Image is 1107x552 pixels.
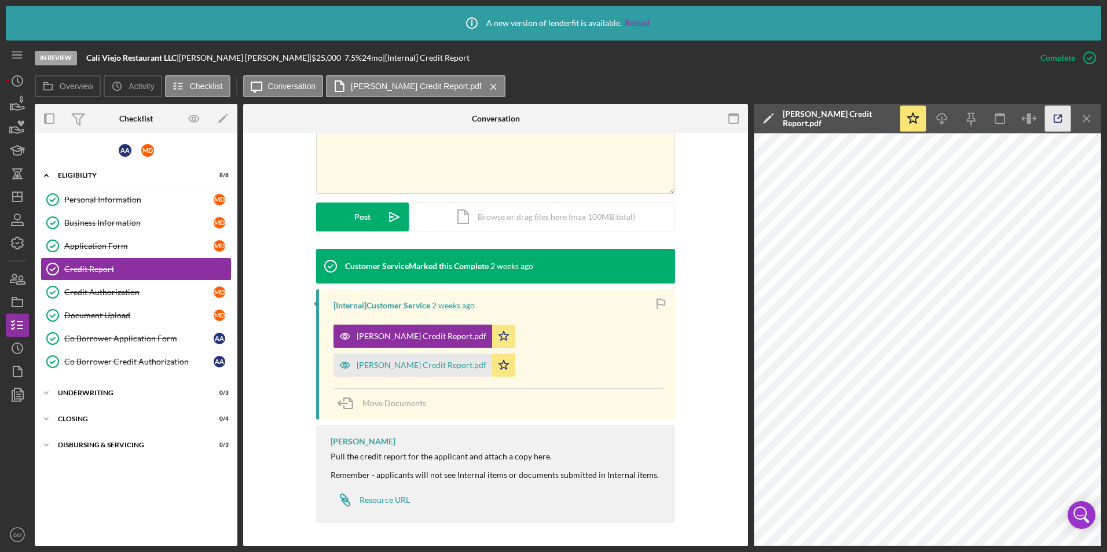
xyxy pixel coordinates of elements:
div: Personal Information [64,195,214,204]
div: Pull the credit report for the applicant and attach a copy here. Remember - applicants will not s... [331,452,659,480]
label: Checklist [190,82,223,91]
button: Conversation [243,75,324,97]
div: Eligibility [58,172,200,179]
div: M D [214,217,225,229]
span: $25,000 [311,53,341,62]
div: Resource URL [360,495,410,505]
button: Activity [104,75,162,97]
div: | [Internal] Credit Report [383,53,470,62]
time: 2025-09-04 00:50 [490,262,533,271]
div: 0 / 3 [208,441,229,448]
button: [PERSON_NAME] Credit Report.pdf [333,354,515,377]
div: In Review [35,51,77,65]
div: M D [141,144,154,157]
div: M D [214,240,225,252]
span: Move Documents [362,398,426,408]
text: BM [13,532,21,538]
div: A A [119,144,131,157]
a: Credit AuthorizationMD [41,281,232,304]
button: Post [316,203,409,231]
a: Personal InformationMD [41,188,232,211]
div: Document Upload [64,311,214,320]
b: Cali Viejo Restaurant LLC [86,53,177,62]
div: M D [214,310,225,321]
a: Application FormMD [41,234,232,257]
div: [PERSON_NAME] [PERSON_NAME] | [179,53,311,62]
time: 2025-09-04 00:50 [432,301,475,310]
div: [PERSON_NAME] Credit Report.pdf [357,360,486,370]
label: Activity [129,82,154,91]
div: Co Borrower Credit Authorization [64,357,214,366]
button: [PERSON_NAME] Credit Report.pdf [333,325,515,348]
div: M D [214,286,225,298]
div: Application Form [64,241,214,251]
button: Complete [1029,46,1101,69]
a: Reload [625,19,650,28]
div: A A [214,333,225,344]
button: [PERSON_NAME] Credit Report.pdf [326,75,505,97]
div: [PERSON_NAME] [331,437,395,446]
div: Customer Service Marked this Complete [345,262,489,271]
div: A new version of lenderfit is available. [457,9,650,38]
button: BM [6,523,29,546]
button: Checklist [165,75,230,97]
div: Conversation [472,114,520,123]
label: Conversation [268,82,316,91]
div: Checklist [119,114,153,123]
div: A A [214,356,225,367]
div: 7.5 % [344,53,362,62]
div: | [86,53,179,62]
a: Document UploadMD [41,304,232,327]
div: Open Intercom Messenger [1068,501,1095,529]
label: [PERSON_NAME] Credit Report.pdf [351,82,482,91]
a: Credit Report [41,257,232,281]
div: Underwriting [58,389,200,396]
a: Co Borrower Credit AuthorizationAA [41,350,232,373]
div: 8 / 8 [208,172,229,179]
div: Business Information [64,218,214,227]
button: Move Documents [333,389,438,418]
div: M D [214,194,225,205]
button: Overview [35,75,101,97]
div: Co Borrower Application Form [64,334,214,343]
div: [PERSON_NAME] Credit Report.pdf [783,109,893,128]
a: Co Borrower Application FormAA [41,327,232,350]
div: Complete [1040,46,1075,69]
label: Overview [60,82,93,91]
a: Resource URL [331,488,410,511]
div: Credit Authorization [64,288,214,297]
div: 0 / 4 [208,415,229,422]
div: [PERSON_NAME] Credit Report.pdf [357,332,486,341]
div: Credit Report [64,264,231,274]
div: Post [354,203,371,231]
div: 24 mo [362,53,383,62]
div: Closing [58,415,200,422]
div: 0 / 3 [208,389,229,396]
div: [Internal] Customer Service [333,301,430,310]
div: Disbursing & Servicing [58,441,200,448]
a: Business InformationMD [41,211,232,234]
